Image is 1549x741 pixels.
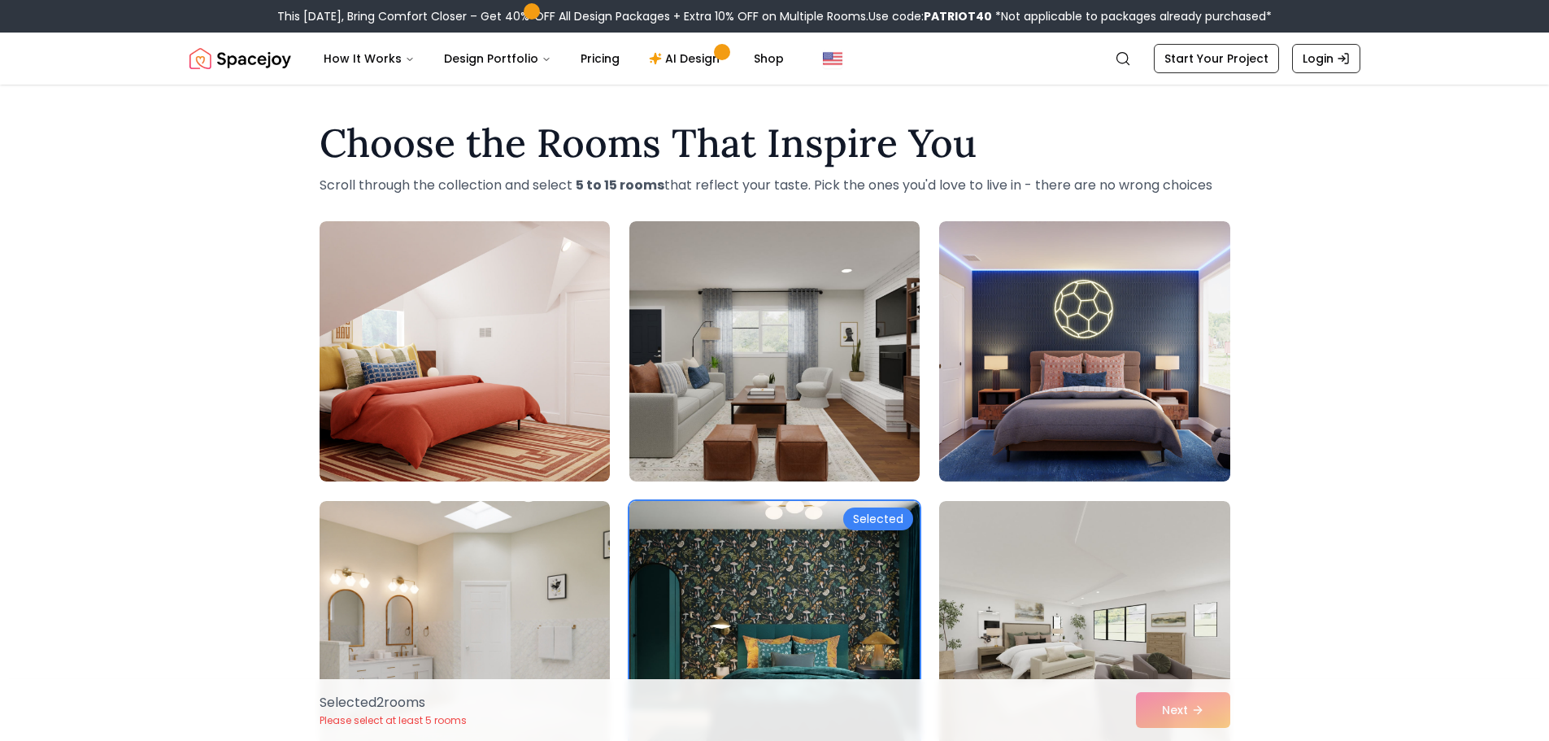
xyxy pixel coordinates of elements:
[311,42,428,75] button: How It Works
[189,42,291,75] a: Spacejoy
[939,221,1229,482] img: Room room-3
[868,8,992,24] span: Use code:
[992,8,1272,24] span: *Not applicable to packages already purchased*
[741,42,797,75] a: Shop
[320,221,610,482] img: Room room-1
[320,124,1230,163] h1: Choose the Rooms That Inspire You
[277,8,1272,24] div: This [DATE], Bring Comfort Closer – Get 40% OFF All Design Packages + Extra 10% OFF on Multiple R...
[431,42,564,75] button: Design Portfolio
[1154,44,1279,73] a: Start Your Project
[311,42,797,75] nav: Main
[189,33,1360,85] nav: Global
[320,714,467,727] p: Please select at least 5 rooms
[1292,44,1360,73] a: Login
[924,8,992,24] b: PATRIOT40
[823,49,842,68] img: United States
[320,176,1230,195] p: Scroll through the collection and select that reflect your taste. Pick the ones you'd love to liv...
[843,508,913,530] div: Selected
[576,176,664,194] strong: 5 to 15 rooms
[636,42,738,75] a: AI Design
[629,221,920,482] img: Room room-2
[320,693,467,713] p: Selected 2 room s
[568,42,633,75] a: Pricing
[189,42,291,75] img: Spacejoy Logo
